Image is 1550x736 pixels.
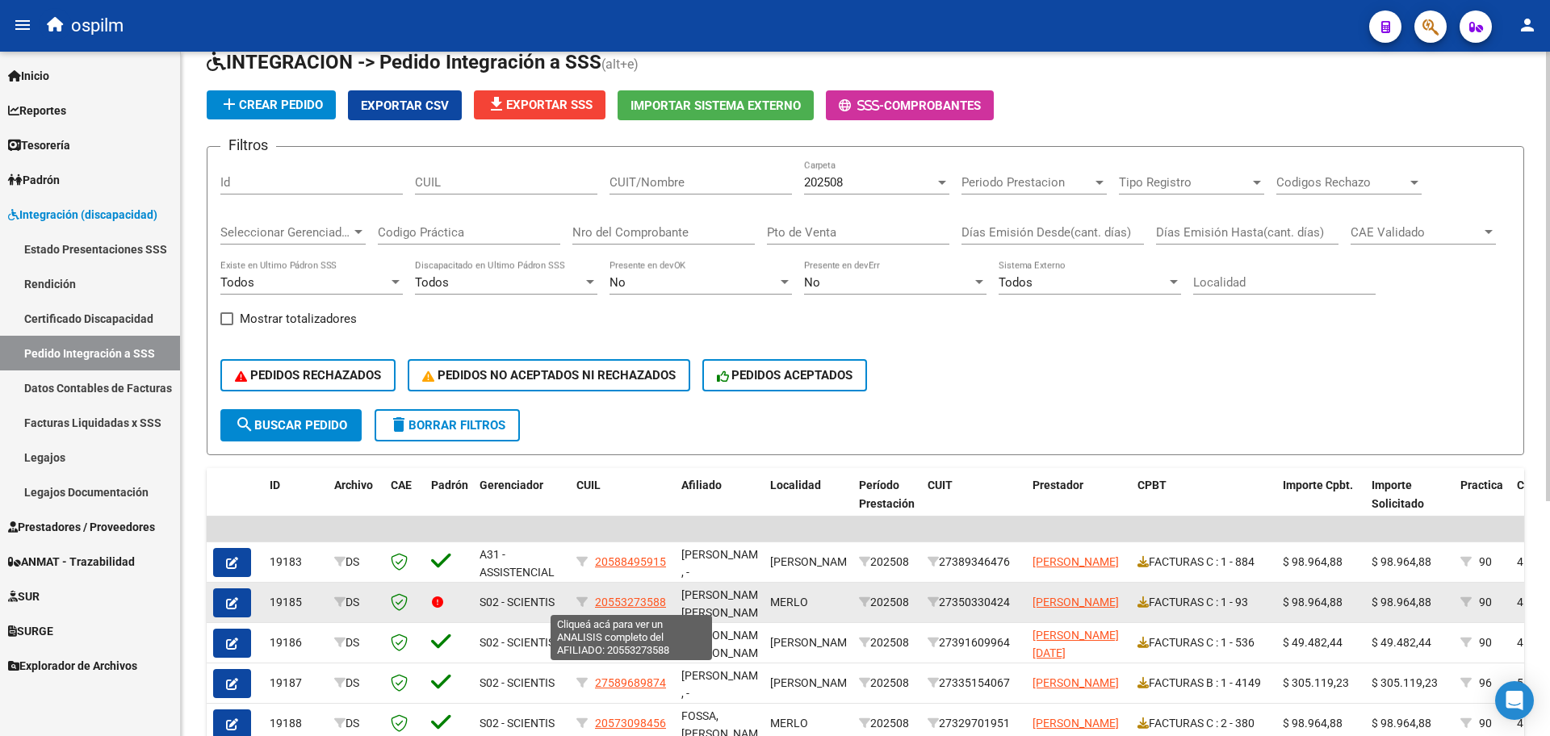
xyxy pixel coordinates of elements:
[595,596,666,608] span: 20553273588
[1372,717,1431,730] span: $ 98.964,88
[1372,555,1431,568] span: $ 98.964,88
[1517,636,1523,649] span: 4
[480,596,555,608] span: S02 - SCIENTIS
[1119,175,1250,190] span: Tipo Registro
[1283,676,1349,689] span: $ 305.119,23
[1372,676,1438,689] span: $ 305.119,23
[487,98,593,112] span: Exportar SSS
[8,171,60,189] span: Padrón
[1372,596,1431,608] span: $ 98.964,88
[391,479,412,491] span: CAE
[1283,717,1343,730] span: $ 98.964,88
[595,717,666,730] span: 20573098456
[235,415,254,434] mat-icon: search
[859,553,915,571] div: 202508
[576,479,601,491] span: CUIL
[595,676,666,689] span: 27589689874
[1137,714,1270,733] div: FACTURAS C : 2 - 380
[425,468,473,539] datatable-header-cell: Padrón
[1033,479,1083,491] span: Prestador
[71,8,124,44] span: ospilm
[804,175,843,190] span: 202508
[961,175,1092,190] span: Periodo Prestacion
[928,634,1020,652] div: 27391609964
[618,90,814,120] button: Importar Sistema Externo
[859,674,915,692] div: 202508
[999,275,1033,290] span: Todos
[473,468,570,539] datatable-header-cell: Gerenciador
[859,593,915,612] div: 202508
[220,225,351,240] span: Seleccionar Gerenciador
[1283,596,1343,608] span: $ 98.964,88
[384,468,425,539] datatable-header-cell: CAE
[480,479,543,491] span: Gerenciador
[334,479,373,491] span: Archivo
[921,468,1026,539] datatable-header-cell: CUIT
[1518,15,1537,35] mat-icon: person
[334,553,378,571] div: DS
[13,15,32,35] mat-icon: menu
[1517,676,1536,689] span: 564
[770,596,808,608] span: MERLO
[610,275,626,290] span: No
[1283,636,1343,649] span: $ 49.482,44
[1137,634,1270,652] div: FACTURAS C : 1 - 536
[1517,596,1523,608] span: 4
[270,593,321,612] div: 19185
[1479,717,1492,730] span: 90
[928,553,1020,571] div: 27389346476
[235,418,347,433] span: Buscar Pedido
[1137,553,1270,571] div: FACTURAS C : 1 - 884
[717,368,853,383] span: PEDIDOS ACEPTADOS
[431,479,468,491] span: Padrón
[928,479,953,491] span: CUIT
[348,90,462,120] button: Exportar CSV
[240,309,357,328] span: Mostrar totalizadores
[630,98,801,113] span: Importar Sistema Externo
[1033,555,1119,568] span: [PERSON_NAME]
[859,479,915,510] span: Período Prestación
[826,90,994,120] button: -Comprobantes
[361,98,449,113] span: Exportar CSV
[859,714,915,733] div: 202508
[334,714,378,733] div: DS
[8,518,155,536] span: Prestadores / Proveedores
[1479,555,1492,568] span: 90
[928,593,1020,612] div: 27350330424
[415,275,449,290] span: Todos
[570,468,675,539] datatable-header-cell: CUIL
[852,468,921,539] datatable-header-cell: Período Prestación
[1372,636,1431,649] span: $ 49.482,44
[8,657,137,675] span: Explorador de Archivos
[681,548,768,579] span: [PERSON_NAME] , -
[207,51,601,73] span: INTEGRACION -> Pedido Integración a SSS
[220,359,396,391] button: PEDIDOS RECHAZADOS
[1351,225,1481,240] span: CAE Validado
[770,717,808,730] span: MERLO
[8,67,49,85] span: Inicio
[220,98,323,112] span: Crear Pedido
[263,468,328,539] datatable-header-cell: ID
[601,56,639,72] span: (alt+e)
[220,409,362,441] button: Buscar Pedido
[480,636,555,649] span: S02 - SCIENTIS
[1137,674,1270,692] div: FACTURAS B : 1 - 4149
[1479,596,1492,608] span: 90
[1454,468,1510,539] datatable-header-cell: Practica
[8,588,40,605] span: SUR
[270,714,321,733] div: 19188
[595,636,666,649] span: 23569481759
[702,359,868,391] button: PEDIDOS ACEPTADOS
[1137,593,1270,612] div: FACTURAS C : 1 - 93
[220,134,276,157] h3: Filtros
[770,676,857,689] span: [PERSON_NAME]
[422,368,676,383] span: PEDIDOS NO ACEPTADOS NI RECHAZADOS
[681,479,722,491] span: Afiliado
[1131,468,1276,539] datatable-header-cell: CPBT
[859,634,915,652] div: 202508
[1365,468,1454,539] datatable-header-cell: Importe Solicitado
[1517,555,1523,568] span: 4
[389,415,408,434] mat-icon: delete
[1026,468,1131,539] datatable-header-cell: Prestador
[375,409,520,441] button: Borrar Filtros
